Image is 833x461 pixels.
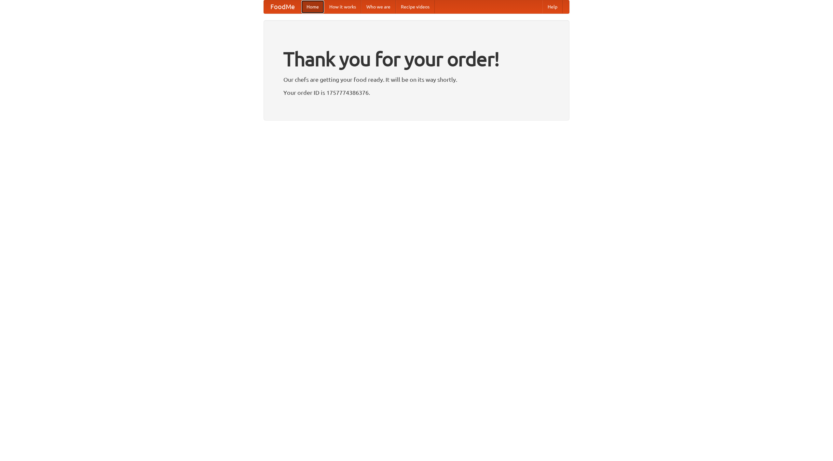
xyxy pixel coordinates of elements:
[324,0,361,13] a: How it works
[396,0,435,13] a: Recipe videos
[361,0,396,13] a: Who we are
[542,0,563,13] a: Help
[301,0,324,13] a: Home
[283,88,550,97] p: Your order ID is 1757774386376.
[283,75,550,84] p: Our chefs are getting your food ready. It will be on its way shortly.
[283,43,550,75] h1: Thank you for your order!
[264,0,301,13] a: FoodMe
